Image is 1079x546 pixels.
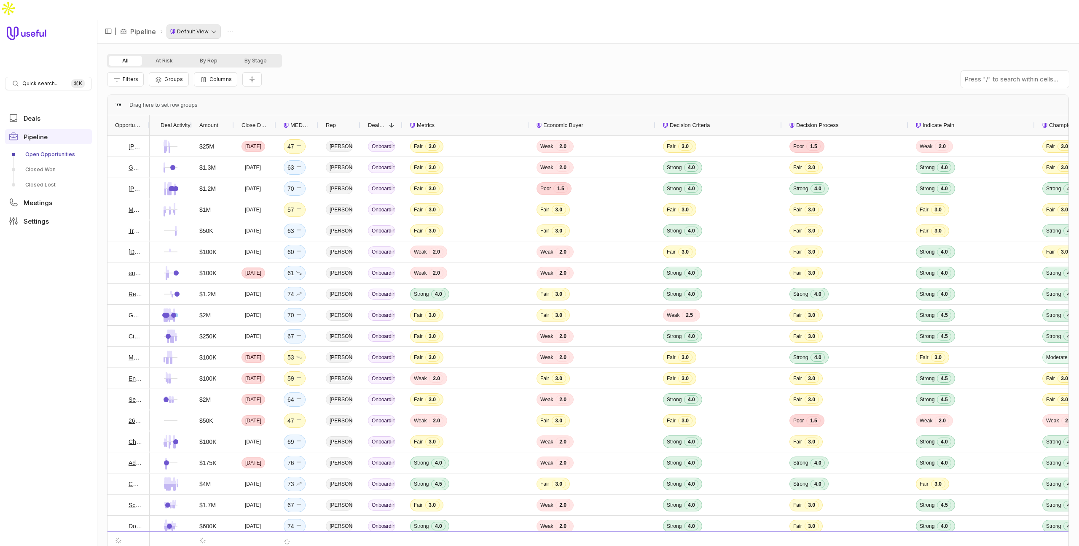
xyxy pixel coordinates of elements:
button: At Risk [142,56,186,66]
span: 1.5 [553,184,568,193]
span: [PERSON_NAME] [326,289,353,300]
span: 3.0 [1058,163,1072,172]
span: 2.0 [429,374,443,383]
span: 2.0 [556,332,570,341]
span: 4.0 [684,332,698,341]
span: No change [296,205,302,215]
span: 3.0 [805,269,819,277]
button: Actions [224,25,236,38]
span: Opportunity [115,120,142,130]
time: [DATE] [245,227,261,234]
div: 59 [287,373,302,384]
span: Onboarding [368,183,395,194]
div: 63 [287,226,302,236]
span: Strong [1046,312,1061,319]
span: No change [296,141,302,151]
input: Press "/" to search within cells... [961,71,1069,88]
div: Economic Buyer [537,115,648,135]
span: [PERSON_NAME] [326,268,353,278]
div: $100K [199,373,216,384]
span: Onboarding [368,373,395,384]
span: Fair [414,396,423,403]
span: Onboarding [368,352,395,363]
span: | [115,27,117,37]
span: 3.0 [425,395,440,404]
span: Weak [920,143,932,150]
span: 3.0 [425,311,440,319]
div: 67 [287,331,302,341]
span: 2.0 [556,353,570,362]
span: Strong [1046,185,1061,192]
span: 3.0 [678,374,692,383]
span: 4.0 [937,184,951,193]
span: 4.0 [811,290,825,298]
a: Guidepoint - Target Account Deal [129,310,142,320]
span: Strong [920,312,934,319]
time: [DATE] [245,333,261,340]
button: Group Pipeline [149,72,188,86]
span: MEDDICC Score [290,120,311,130]
span: Weak [414,270,427,276]
span: Amount [199,120,218,130]
button: Collapse all rows [242,72,262,87]
span: Deal Stage [368,120,386,130]
span: Fair [793,312,802,319]
span: [PERSON_NAME] [326,204,353,215]
div: Decision Criteria [663,115,774,135]
span: Groups [164,76,183,82]
a: [PERSON_NAME] - All Nippon Airways [129,184,142,194]
span: 3.0 [931,227,945,235]
time: [DATE] [245,270,261,276]
span: Poor [540,185,551,192]
span: 3.0 [425,142,440,151]
span: Strong [1046,227,1061,234]
div: $25M [199,141,214,151]
span: Onboarding [368,141,395,152]
span: Fair [793,249,802,255]
div: 74 [287,289,302,299]
span: Deals [24,115,40,122]
span: Fair [667,206,676,213]
span: Fair [667,249,676,255]
time: [DATE] [245,396,261,403]
span: Strong [920,164,934,171]
span: Strong [1046,333,1061,340]
a: Semos Cloud - Outbound [129,395,142,405]
span: Fair [1046,143,1055,150]
span: No change [296,247,302,257]
span: Fair [1046,206,1055,213]
span: 3.0 [931,353,945,362]
span: Fair [540,206,549,213]
span: Fair [793,270,802,276]
div: 57 [287,205,302,215]
span: Weak [540,396,553,403]
div: $100K [199,268,216,278]
span: 4.0 [684,395,698,404]
a: Pipeline [130,27,156,37]
span: No change [296,226,302,236]
span: [PERSON_NAME] [326,225,353,236]
span: Strong [1046,291,1061,297]
a: Maritz LLC - Jordi [129,205,142,215]
div: $1M [199,205,211,215]
span: Weak [540,249,553,255]
span: 3.0 [805,395,819,404]
span: 4.0 [684,290,698,298]
span: Fair [920,354,929,361]
span: 3.0 [805,205,819,214]
span: Weak [540,354,553,361]
time: [DATE] [245,354,261,361]
button: All [109,56,142,66]
span: Fair [1046,249,1055,255]
div: $1.2M [199,289,216,299]
span: 2.0 [556,269,570,277]
button: By Rep [186,56,231,66]
span: Strong [920,375,934,382]
span: Fair [920,227,929,234]
span: Strong [1046,270,1061,276]
div: Metrics [410,115,521,135]
span: 3.0 [678,353,692,362]
span: [PERSON_NAME] [326,310,353,321]
a: Getsaral - oauth partnership [129,162,142,173]
span: 4.0 [937,290,951,298]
